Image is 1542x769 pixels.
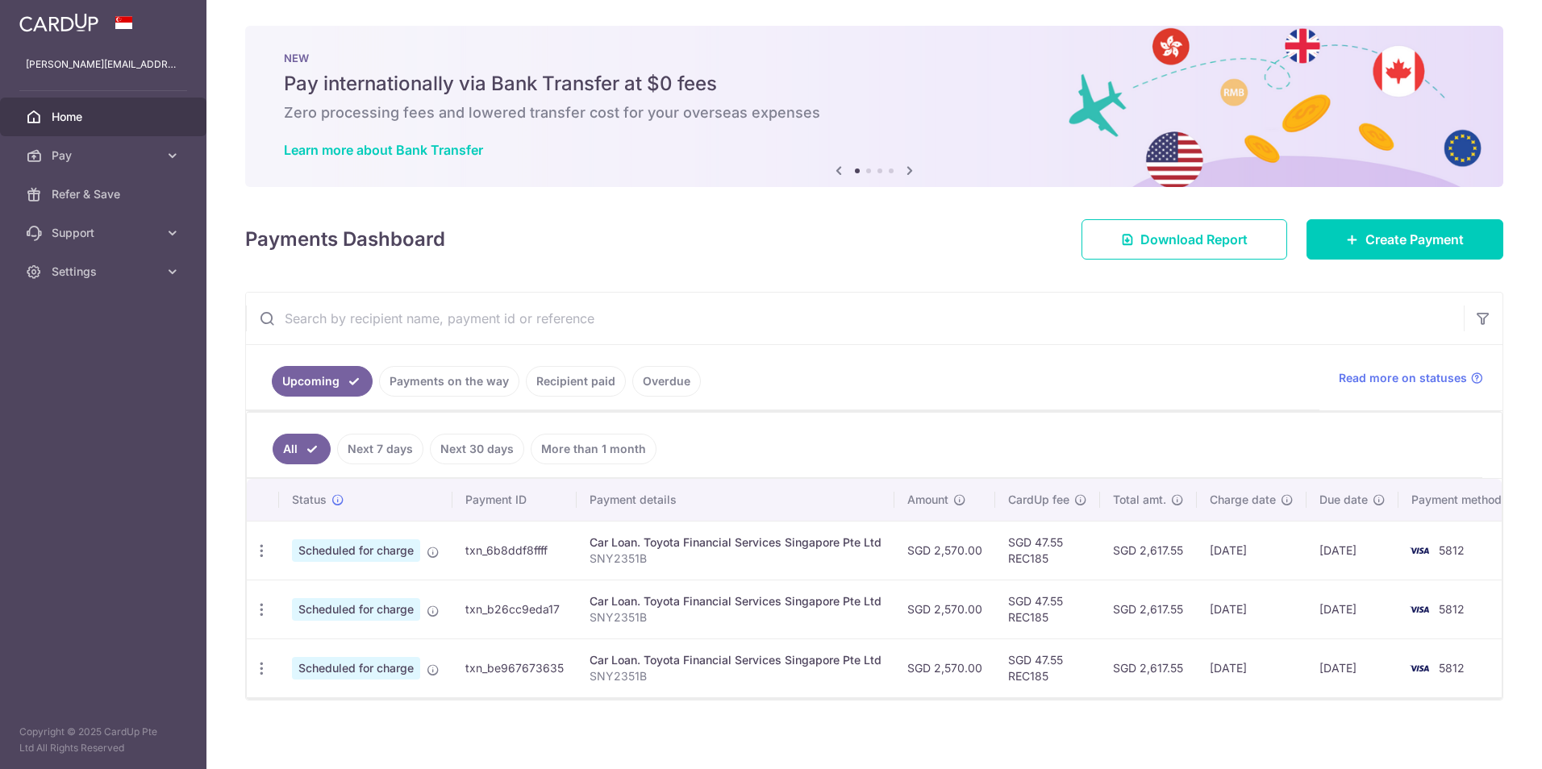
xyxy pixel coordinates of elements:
td: [DATE] [1197,521,1307,580]
div: Car Loan. Toyota Financial Services Singapore Pte Ltd [590,593,881,609]
input: Search by recipient name, payment id or reference [246,293,1464,344]
img: Bank transfer banner [245,26,1503,187]
span: Settings [52,264,158,280]
td: [DATE] [1197,638,1307,697]
a: Create Payment [1307,219,1503,260]
h4: Payments Dashboard [245,225,445,254]
span: Download Report [1140,230,1248,249]
td: SGD 2,570.00 [894,638,995,697]
span: Amount [907,492,948,508]
a: Payments on the way [379,366,519,397]
a: Next 30 days [430,434,524,464]
a: Read more on statuses [1339,370,1483,386]
p: [PERSON_NAME][EMAIL_ADDRESS][DOMAIN_NAME] [26,56,181,73]
span: Refer & Save [52,186,158,202]
th: Payment method [1398,479,1521,521]
p: SNY2351B [590,551,881,567]
span: Create Payment [1365,230,1464,249]
a: All [273,434,331,464]
td: SGD 47.55 REC185 [995,638,1100,697]
th: Payment details [577,479,894,521]
span: Total amt. [1113,492,1166,508]
td: txn_be967673635 [452,638,577,697]
span: 5812 [1439,661,1465,675]
td: SGD 2,617.55 [1100,521,1197,580]
span: Read more on statuses [1339,370,1467,386]
td: [DATE] [1307,580,1398,638]
a: Recipient paid [526,366,626,397]
span: Due date [1319,492,1368,508]
span: CardUp fee [1008,492,1069,508]
span: Pay [52,148,158,164]
img: CardUp [19,13,98,32]
a: Next 7 days [337,434,423,464]
span: Charge date [1210,492,1276,508]
td: [DATE] [1197,580,1307,638]
a: Upcoming [272,366,373,397]
h5: Pay internationally via Bank Transfer at $0 fees [284,71,1465,97]
td: SGD 2,617.55 [1100,580,1197,638]
td: SGD 47.55 REC185 [995,580,1100,638]
p: NEW [284,52,1465,64]
span: 5812 [1439,602,1465,616]
a: Overdue [632,366,701,397]
span: Home [52,109,158,125]
div: Car Loan. Toyota Financial Services Singapore Pte Ltd [590,534,881,551]
img: Bank Card [1403,541,1436,560]
td: SGD 2,570.00 [894,521,995,580]
td: txn_b26cc9eda17 [452,580,577,638]
span: Support [52,225,158,241]
td: [DATE] [1307,521,1398,580]
td: SGD 47.55 REC185 [995,521,1100,580]
a: More than 1 month [531,434,656,464]
p: SNY2351B [590,609,881,626]
td: txn_6b8ddf8ffff [452,521,577,580]
td: [DATE] [1307,638,1398,697]
h6: Zero processing fees and lowered transfer cost for your overseas expenses [284,103,1465,123]
img: Bank Card [1403,600,1436,619]
th: Payment ID [452,479,577,521]
p: SNY2351B [590,668,881,684]
span: Scheduled for charge [292,598,420,621]
a: Download Report [1081,219,1287,260]
img: Bank Card [1403,659,1436,678]
span: Scheduled for charge [292,657,420,680]
span: 5812 [1439,543,1465,557]
td: SGD 2,570.00 [894,580,995,638]
span: Scheduled for charge [292,539,420,562]
div: Car Loan. Toyota Financial Services Singapore Pte Ltd [590,652,881,668]
span: Status [292,492,327,508]
td: SGD 2,617.55 [1100,638,1197,697]
a: Learn more about Bank Transfer [284,142,483,158]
